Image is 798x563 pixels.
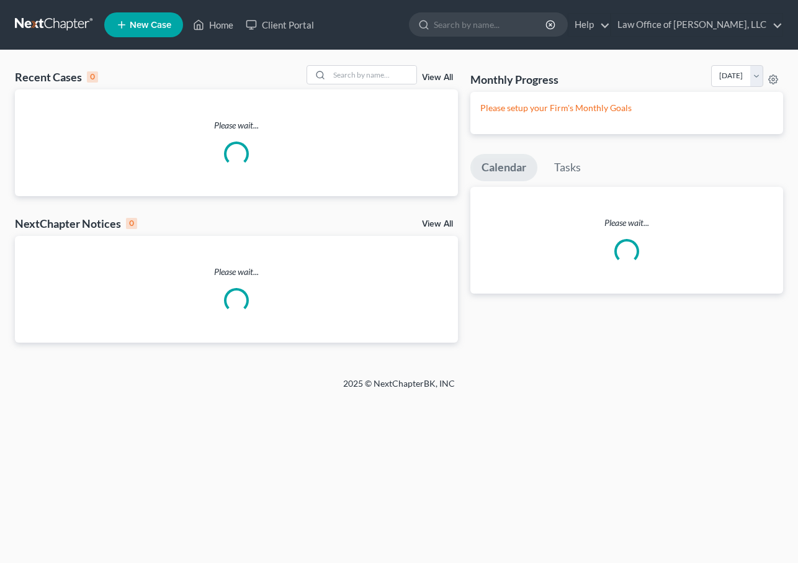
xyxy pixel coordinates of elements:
div: Recent Cases [15,70,98,84]
div: NextChapter Notices [15,216,137,231]
a: View All [422,220,453,228]
a: Calendar [470,154,537,181]
a: Home [187,14,240,36]
a: Help [568,14,610,36]
a: Tasks [543,154,592,181]
p: Please setup your Firm's Monthly Goals [480,102,773,114]
h3: Monthly Progress [470,72,558,87]
p: Please wait... [15,266,458,278]
p: Please wait... [470,217,783,229]
a: Law Office of [PERSON_NAME], LLC [611,14,782,36]
a: Client Portal [240,14,320,36]
div: 0 [126,218,137,229]
div: 2025 © NextChapterBK, INC [45,377,753,400]
input: Search by name... [434,13,547,36]
p: Please wait... [15,119,458,132]
input: Search by name... [330,66,416,84]
div: 0 [87,71,98,83]
span: New Case [130,20,171,30]
a: View All [422,73,453,82]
